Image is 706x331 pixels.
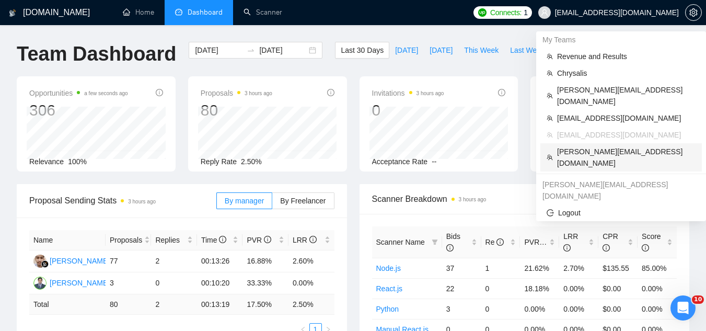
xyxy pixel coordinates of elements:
td: 77 [106,250,152,272]
td: 33.33% [242,272,288,294]
td: 00:13:19 [197,294,243,315]
td: 0 [151,272,197,294]
span: [DATE] [395,44,418,56]
a: MA[PERSON_NAME] [PERSON_NAME] [33,278,172,287]
time: 3 hours ago [245,90,272,96]
h1: Team Dashboard [17,42,176,66]
div: Dima says… [8,49,201,93]
span: info-circle [219,236,226,243]
td: 2.50 % [288,294,334,315]
th: Replies [151,230,197,250]
span: team [547,132,553,138]
td: 21.62% [520,258,559,278]
span: filter [430,234,440,250]
span: team [547,154,553,161]
td: 3 [106,272,152,294]
th: Name [29,230,106,250]
div: Dima • 11h ago [17,209,67,215]
img: Profile image for Dima [30,6,47,22]
td: 0.00% [520,299,559,319]
span: Scanner Name [376,238,425,246]
div: Done ✅ [17,99,157,110]
span: This Week [464,44,499,56]
div: My Teams [536,31,706,48]
span: info-circle [498,89,505,96]
span: CPR [603,232,618,252]
span: filter [432,239,438,245]
span: team [547,53,553,60]
div: Dima says… [8,93,201,164]
span: info-circle [264,236,271,243]
td: 0.00% [638,278,677,299]
span: PVR [524,238,549,246]
button: Upload attachment [16,251,25,259]
span: setting [686,8,701,17]
span: dashboard [175,8,182,16]
a: Python [376,305,399,313]
div: joined the conversation [65,27,157,36]
td: 0 [481,299,520,319]
span: LRR [293,236,317,244]
img: logo [9,5,16,21]
a: homeHome [123,8,154,17]
span: Chrysalis [557,67,696,79]
button: Send a message… [179,247,196,264]
span: Proposal Sending Stats [29,194,216,207]
button: Last 30 Days [335,42,389,59]
span: [PERSON_NAME][EMAIL_ADDRESS][DOMAIN_NAME] [557,84,696,107]
a: setting [685,8,702,17]
span: Logout [547,207,696,219]
span: Dashboard [188,8,223,17]
div: julia@spacesales.agency says… [8,225,201,261]
img: MA [33,277,47,290]
span: 2.50% [241,157,262,166]
td: 18.18% [520,278,559,299]
td: 3 [442,299,481,319]
button: Emoji picker [33,251,41,259]
span: info-circle [563,244,571,252]
time: 3 hours ago [128,199,156,204]
time: a few seconds ago [84,90,128,96]
td: $0.00 [598,278,638,299]
td: 2.70% [559,258,598,278]
td: $135.55 [598,258,638,278]
p: Active in the last 15m [51,13,125,24]
button: Last Week [504,42,550,59]
span: [DATE] [430,44,453,56]
span: Reply Rate [201,157,237,166]
span: Replies [155,234,185,246]
div: Dima says… [8,164,201,226]
span: [PERSON_NAME][EMAIL_ADDRESS][DOMAIN_NAME] [557,146,696,169]
td: 1 [481,258,520,278]
button: setting [685,4,702,21]
a: Node.js [376,264,401,272]
td: Total [29,294,106,315]
span: info-circle [327,89,334,96]
td: 85.00% [638,258,677,278]
td: 0 [481,278,520,299]
div: ok, thank you so much! [98,225,201,248]
button: [DATE] [424,42,458,59]
time: 3 hours ago [459,197,487,202]
button: Start recording [66,251,75,259]
td: 17.50 % [242,294,288,315]
div: 0 [372,100,444,120]
span: Revenue and Results [557,51,696,62]
span: info-circle [496,238,504,246]
button: [DATE] [389,42,424,59]
span: Opportunities [29,87,128,99]
span: Last 30 Days [341,44,384,56]
span: info-circle [642,244,649,252]
div: Hey there! Dima is here to help you 🤓Please, give me a couple of minutes to check your request mo... [8,49,171,92]
td: 00:13:26 [197,250,243,272]
div: julia@spacesales.agency [536,176,706,204]
a: AI[PERSON_NAME] [33,256,110,265]
iframe: Intercom live chat [670,295,696,321]
span: info-circle [446,244,454,252]
button: Home [164,4,183,24]
div: 80 [201,100,272,120]
div: [PERSON_NAME] [PERSON_NAME] [50,277,172,289]
td: 2 [151,294,197,315]
div: 306 [29,100,128,120]
span: Last Week [510,44,545,56]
